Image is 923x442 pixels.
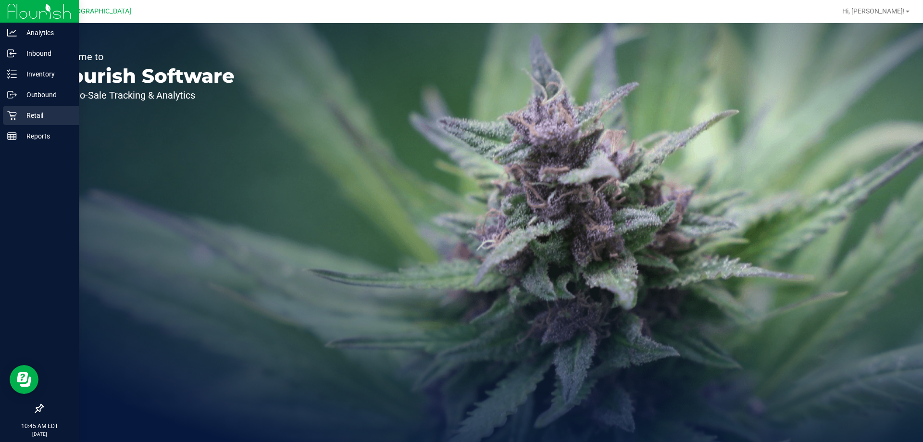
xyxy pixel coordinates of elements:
[4,430,75,438] p: [DATE]
[7,49,17,58] inline-svg: Inbound
[7,28,17,38] inline-svg: Analytics
[17,48,75,59] p: Inbound
[842,7,905,15] span: Hi, [PERSON_NAME]!
[7,69,17,79] inline-svg: Inventory
[17,110,75,121] p: Retail
[65,7,131,15] span: [GEOGRAPHIC_DATA]
[7,111,17,120] inline-svg: Retail
[52,66,235,86] p: Flourish Software
[7,131,17,141] inline-svg: Reports
[17,68,75,80] p: Inventory
[7,90,17,100] inline-svg: Outbound
[10,365,38,394] iframe: Resource center
[52,90,235,100] p: Seed-to-Sale Tracking & Analytics
[4,422,75,430] p: 10:45 AM EDT
[17,130,75,142] p: Reports
[17,89,75,101] p: Outbound
[52,52,235,62] p: Welcome to
[17,27,75,38] p: Analytics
